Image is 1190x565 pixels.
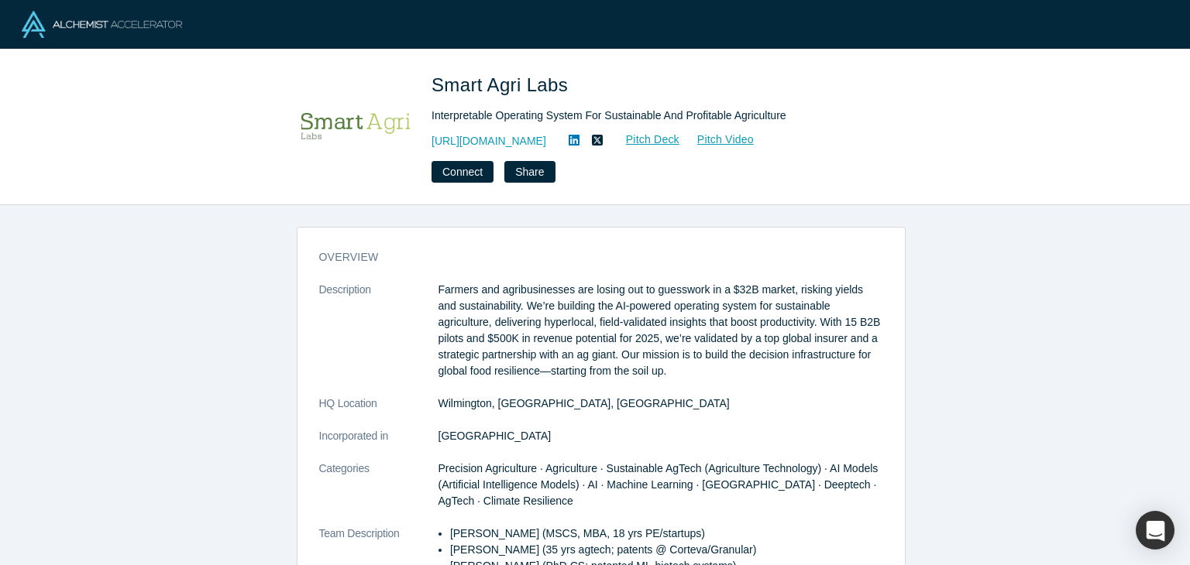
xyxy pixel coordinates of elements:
[439,282,883,379] p: Farmers and agribusinesses are losing out to guesswork in a $32B market, risking yields and susta...
[319,461,439,526] dt: Categories
[301,71,410,180] img: Smart Agri Labs's Logo
[439,428,883,444] dd: [GEOGRAPHIC_DATA]
[319,428,439,461] dt: Incorporated in
[609,131,680,149] a: Pitch Deck
[450,526,883,542] p: [PERSON_NAME] (MSCS, MBA, 18 yrs PE/startups)
[319,282,439,395] dt: Description
[432,108,865,124] div: Interpretable Operating System For Sustainable And Profitable Agriculture
[432,74,573,95] span: Smart Agri Labs
[319,249,862,265] h3: overview
[22,11,182,38] img: Alchemist Logo
[439,395,883,412] dd: Wilmington, [GEOGRAPHIC_DATA], [GEOGRAPHIC_DATA]
[432,133,546,149] a: [URL][DOMAIN_NAME]
[680,131,755,149] a: Pitch Video
[319,395,439,428] dt: HQ Location
[432,161,494,183] button: Connect
[450,542,883,558] p: [PERSON_NAME] (35 yrs agtech; patents @ Corteva/Granular)
[439,462,879,507] span: Precision Agriculture · Agriculture · Sustainable AgTech (Agriculture Technology) · AI Models (Ar...
[504,161,555,183] button: Share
